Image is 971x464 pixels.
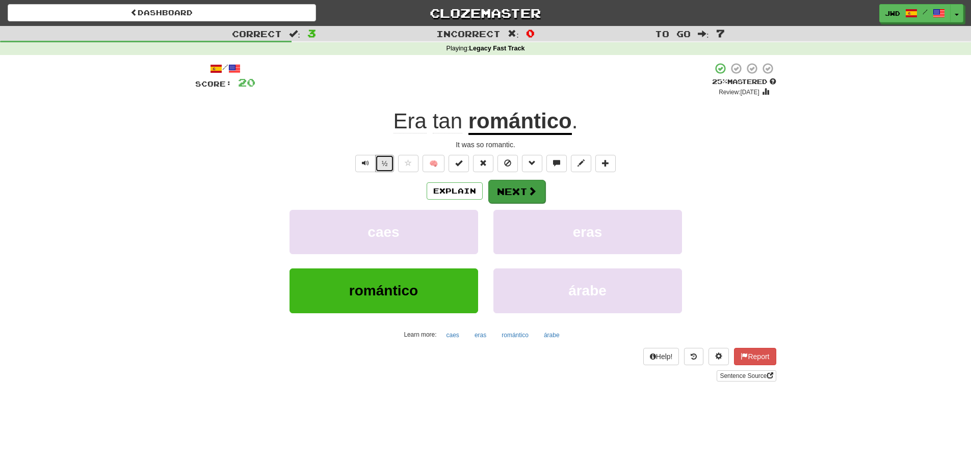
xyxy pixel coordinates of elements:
[712,77,727,86] span: 25 %
[538,327,565,343] button: árabe
[568,283,607,298] span: árabe
[393,109,427,133] span: Era
[353,155,395,172] div: Text-to-speech controls
[375,155,395,172] button: ½
[449,155,469,172] button: Set this sentence to 100% Mastered (alt+m)
[734,348,776,365] button: Report
[404,331,436,338] small: Learn more:
[436,29,501,39] span: Incorrect
[573,224,602,240] span: eras
[368,224,399,240] span: caes
[879,4,951,22] a: jwd /
[508,30,519,38] span: :
[469,45,524,52] strong: Legacy Fast Track
[698,30,709,38] span: :
[349,283,418,298] span: romántico
[522,155,542,172] button: Grammar (alt+g)
[289,30,300,38] span: :
[923,8,928,15] span: /
[433,109,462,133] span: tan
[307,27,316,39] span: 3
[493,268,682,313] button: árabe
[468,109,572,135] u: romántico
[469,327,492,343] button: eras
[712,77,776,87] div: Mastered
[427,182,483,200] button: Explain
[331,4,640,22] a: Clozemaster
[195,79,232,88] span: Score:
[497,155,518,172] button: Ignore sentence (alt+i)
[493,210,682,254] button: eras
[595,155,616,172] button: Add to collection (alt+a)
[423,155,444,172] button: 🧠
[571,155,591,172] button: Edit sentence (alt+d)
[8,4,316,21] a: Dashboard
[355,155,376,172] button: Play sentence audio (ctl+space)
[572,109,578,133] span: .
[195,140,776,150] div: It was so romantic.
[488,180,545,203] button: Next
[885,9,900,18] span: jwd
[526,27,535,39] span: 0
[473,155,493,172] button: Reset to 0% Mastered (alt+r)
[441,327,465,343] button: caes
[232,29,282,39] span: Correct
[643,348,679,365] button: Help!
[655,29,691,39] span: To go
[546,155,567,172] button: Discuss sentence (alt+u)
[716,27,725,39] span: 7
[290,210,478,254] button: caes
[719,89,759,96] small: Review: [DATE]
[496,327,534,343] button: romántico
[195,62,255,75] div: /
[238,76,255,89] span: 20
[684,348,703,365] button: Round history (alt+y)
[398,155,418,172] button: Favorite sentence (alt+f)
[717,370,776,381] a: Sentence Source
[290,268,478,313] button: romántico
